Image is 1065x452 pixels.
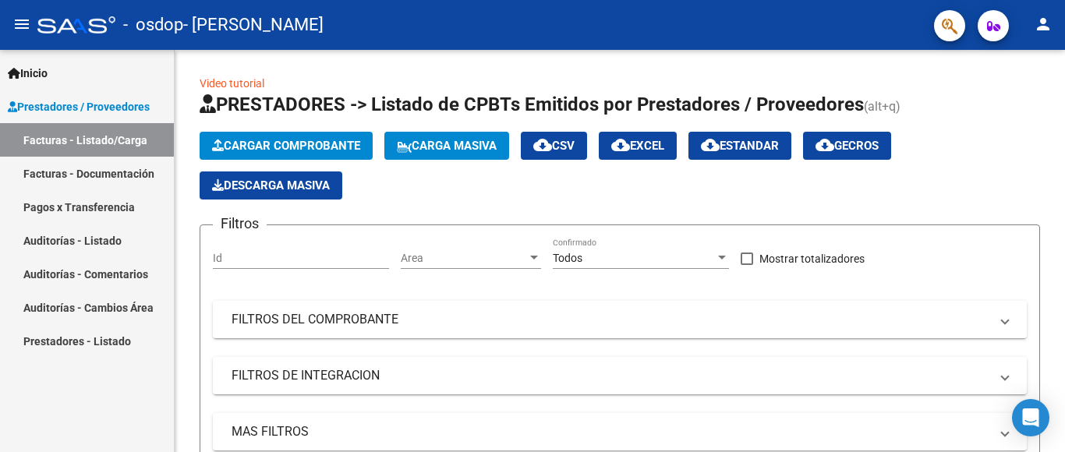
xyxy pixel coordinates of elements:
span: Carga Masiva [397,139,497,153]
mat-expansion-panel-header: FILTROS DEL COMPROBANTE [213,301,1027,338]
mat-icon: cloud_download [611,136,630,154]
span: EXCEL [611,139,664,153]
mat-panel-title: FILTROS DEL COMPROBANTE [232,311,989,328]
span: Prestadores / Proveedores [8,98,150,115]
mat-expansion-panel-header: FILTROS DE INTEGRACION [213,357,1027,394]
span: Descarga Masiva [212,178,330,192]
h3: Filtros [213,213,267,235]
mat-icon: cloud_download [816,136,834,154]
button: EXCEL [599,132,677,160]
button: Carga Masiva [384,132,509,160]
a: Video tutorial [200,77,264,90]
span: Estandar [701,139,779,153]
mat-icon: menu [12,15,31,34]
button: Estandar [688,132,791,160]
span: Todos [553,252,582,264]
mat-panel-title: FILTROS DE INTEGRACION [232,367,989,384]
button: Descarga Masiva [200,171,342,200]
span: - [PERSON_NAME] [183,8,324,42]
mat-panel-title: MAS FILTROS [232,423,989,440]
span: CSV [533,139,575,153]
mat-icon: cloud_download [701,136,720,154]
button: CSV [521,132,587,160]
span: Gecros [816,139,879,153]
span: Mostrar totalizadores [759,249,865,268]
button: Gecros [803,132,891,160]
mat-icon: cloud_download [533,136,552,154]
span: Area [401,252,527,265]
span: PRESTADORES -> Listado de CPBTs Emitidos por Prestadores / Proveedores [200,94,864,115]
mat-icon: person [1034,15,1053,34]
mat-expansion-panel-header: MAS FILTROS [213,413,1027,450]
span: (alt+q) [864,99,900,114]
span: Cargar Comprobante [212,139,360,153]
div: Open Intercom Messenger [1012,399,1049,436]
span: - osdop [123,8,183,42]
button: Cargar Comprobante [200,132,373,160]
app-download-masive: Descarga masiva de comprobantes (adjuntos) [200,171,342,200]
span: Inicio [8,65,48,82]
